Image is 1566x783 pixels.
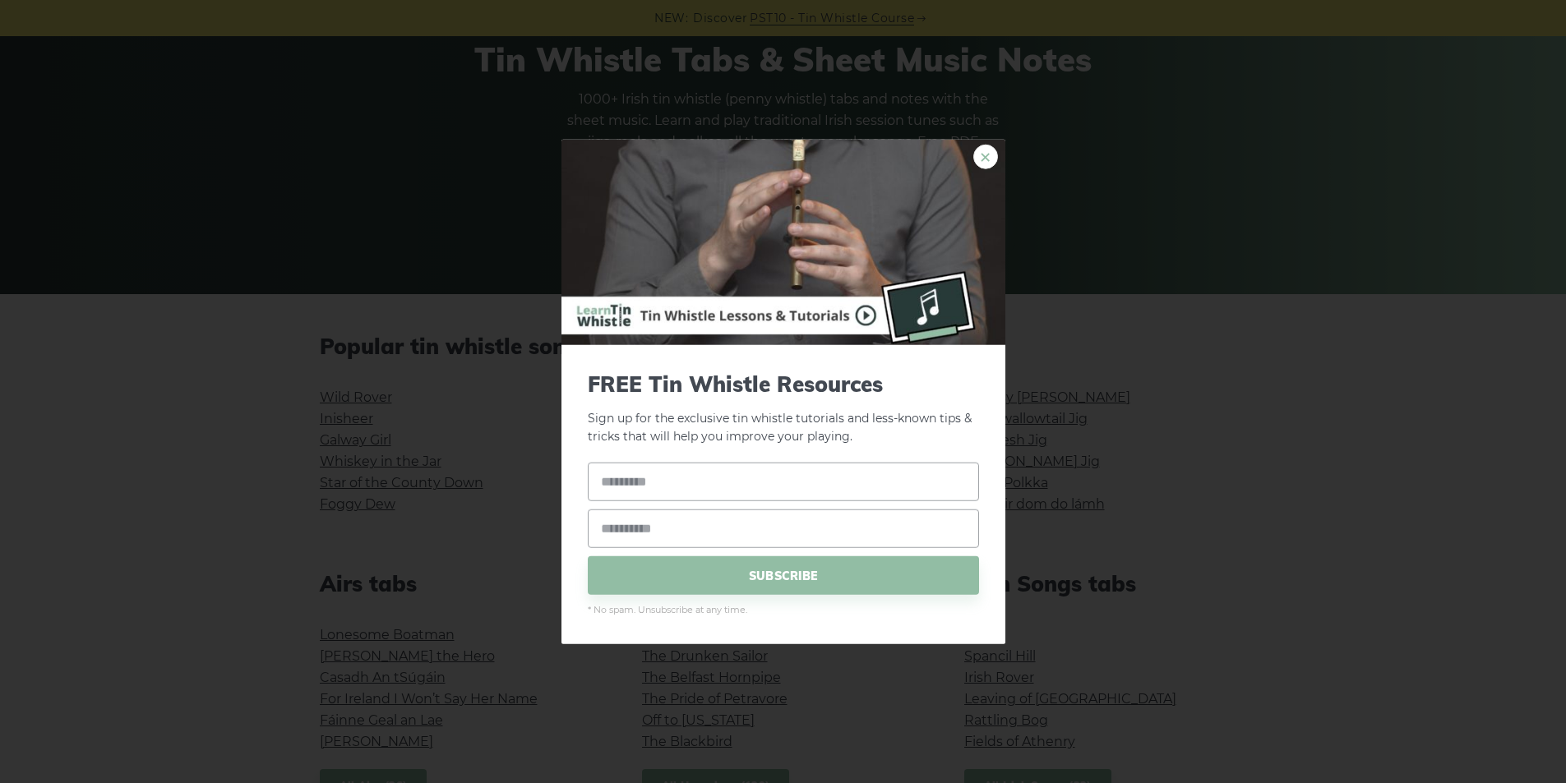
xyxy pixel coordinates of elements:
span: FREE Tin Whistle Resources [588,371,979,396]
img: Tin Whistle Buying Guide Preview [561,139,1005,344]
a: × [973,144,998,168]
p: Sign up for the exclusive tin whistle tutorials and less-known tips & tricks that will help you i... [588,371,979,446]
span: * No spam. Unsubscribe at any time. [588,603,979,618]
span: SUBSCRIBE [588,556,979,595]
